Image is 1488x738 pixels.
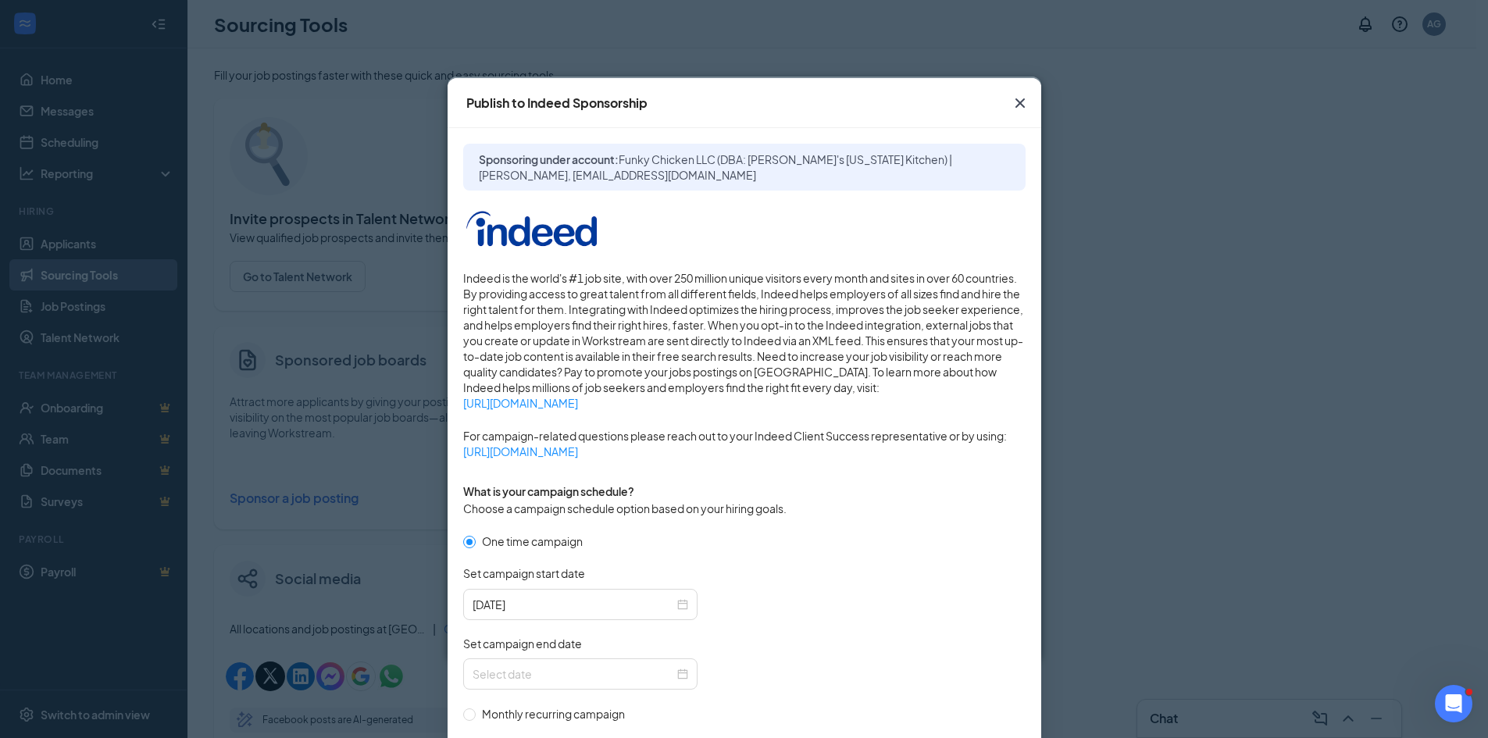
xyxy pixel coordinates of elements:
span: Sponsoring under account: [479,152,1010,183]
a: [URL][DOMAIN_NAME] [463,395,1026,411]
a: [URL][DOMAIN_NAME] [463,444,1026,459]
svg: Cross [1011,94,1029,112]
span: Funky Chicken LLC (DBA: [PERSON_NAME]'s [US_STATE] Kitchen) | [PERSON_NAME], [EMAIL_ADDRESS][DOMA... [479,152,952,182]
div: Publish to Indeed Sponsorship [466,94,648,112]
span: Indeed is the world's #1 job site, with over 250 million unique visitors every month and sites in... [463,270,1026,411]
span: Choose a campaign schedule option based on your hiring goals. [463,501,787,515]
span: Set campaign end date [463,636,582,651]
input: 2025-08-27 [473,596,674,613]
span: What is your campaign schedule? [463,484,634,498]
iframe: Intercom live chat [1435,685,1472,722]
span: One time campaign [476,533,589,550]
span: For campaign-related questions please reach out to your Indeed Client Success representative or b... [463,428,1026,459]
span: Monthly recurring campaign [476,705,631,722]
input: Select date [473,665,674,683]
button: Close [999,78,1041,128]
span: Set campaign start date [463,565,585,581]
